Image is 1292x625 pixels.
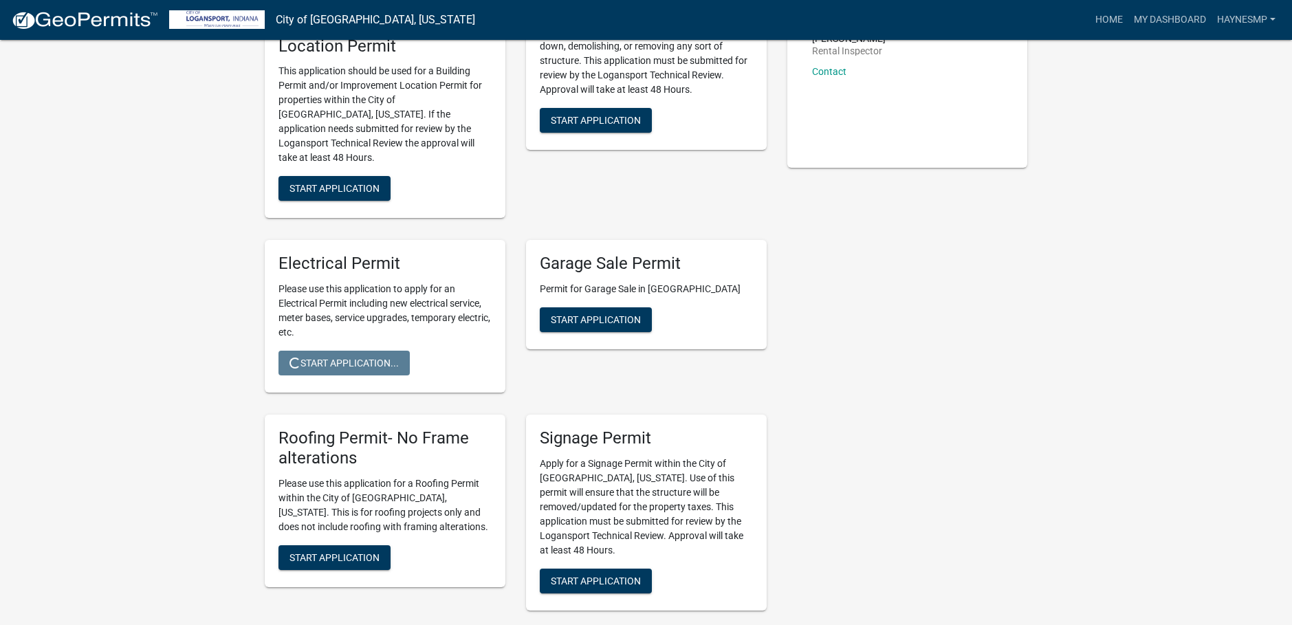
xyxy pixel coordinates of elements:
[278,254,492,274] h5: Electrical Permit
[1212,7,1281,33] a: haynesmp
[278,545,391,570] button: Start Application
[551,575,641,586] span: Start Application
[812,46,886,56] p: Rental Inspector
[551,314,641,325] span: Start Application
[289,551,380,562] span: Start Application
[169,10,265,29] img: City of Logansport, Indiana
[289,358,399,369] span: Start Application...
[812,66,846,77] a: Contact
[540,282,753,296] p: Permit for Garage Sale in [GEOGRAPHIC_DATA]
[278,476,492,534] p: Please use this application for a Roofing Permit within the City of [GEOGRAPHIC_DATA], [US_STATE]...
[540,25,753,97] p: Please use this application if you are tearing down, demolishing, or removing any sort of structu...
[551,114,641,125] span: Start Application
[278,428,492,468] h5: Roofing Permit- No Frame alterations
[540,307,652,332] button: Start Application
[278,282,492,340] p: Please use this application to apply for an Electrical Permit including new electrical service, m...
[540,457,753,558] p: Apply for a Signage Permit within the City of [GEOGRAPHIC_DATA], [US_STATE]. Use of this permit w...
[1090,7,1128,33] a: Home
[540,428,753,448] h5: Signage Permit
[540,569,652,593] button: Start Application
[278,176,391,201] button: Start Application
[540,108,652,133] button: Start Application
[812,34,886,43] p: [PERSON_NAME]
[289,183,380,194] span: Start Application
[276,8,475,32] a: City of [GEOGRAPHIC_DATA], [US_STATE]
[278,64,492,165] p: This application should be used for a Building Permit and/or Improvement Location Permit for prop...
[1128,7,1212,33] a: My Dashboard
[278,351,410,375] button: Start Application...
[540,254,753,274] h5: Garage Sale Permit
